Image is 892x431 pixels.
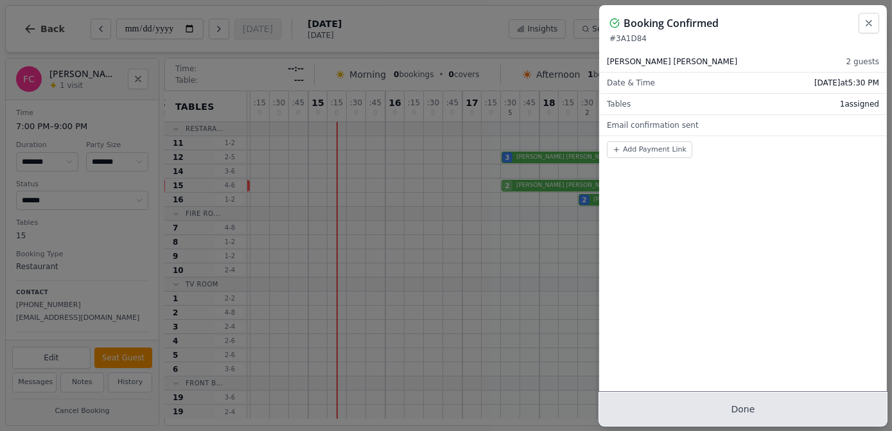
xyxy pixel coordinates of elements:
[846,57,879,67] span: 2 guests
[599,115,887,136] div: Email confirmation sent
[607,57,737,67] span: [PERSON_NAME] [PERSON_NAME]
[624,15,719,31] h2: Booking Confirmed
[607,141,692,158] button: Add Payment Link
[599,392,887,426] button: Done
[607,99,631,109] span: Tables
[814,78,879,88] span: [DATE] at 5:30 PM
[607,78,655,88] span: Date & Time
[840,99,879,109] span: 1 assigned
[609,33,877,44] p: # 3A1D84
